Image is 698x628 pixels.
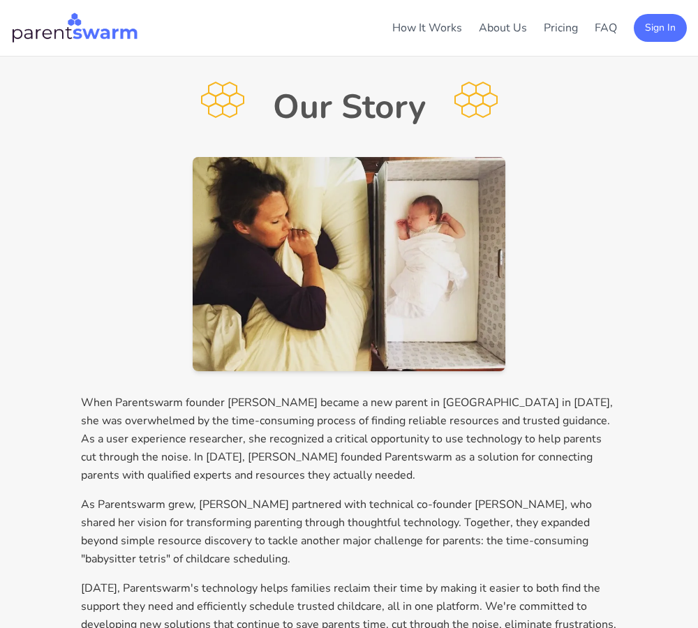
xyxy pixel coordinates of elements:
button: Sign In [634,14,687,42]
h1: Our Story [273,90,426,124]
a: FAQ [595,20,617,36]
a: Sign In [634,20,687,35]
a: About Us [479,20,527,36]
p: As Parentswarm grew, [PERSON_NAME] partnered with technical co-founder [PERSON_NAME], who shared ... [81,495,617,568]
img: Parent and baby sleeping peacefully [193,157,505,371]
a: Pricing [544,20,578,36]
a: How It Works [392,20,462,36]
img: Parentswarm Logo [11,11,138,45]
p: When Parentswarm founder [PERSON_NAME] became a new parent in [GEOGRAPHIC_DATA] in [DATE], she wa... [81,394,617,484]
